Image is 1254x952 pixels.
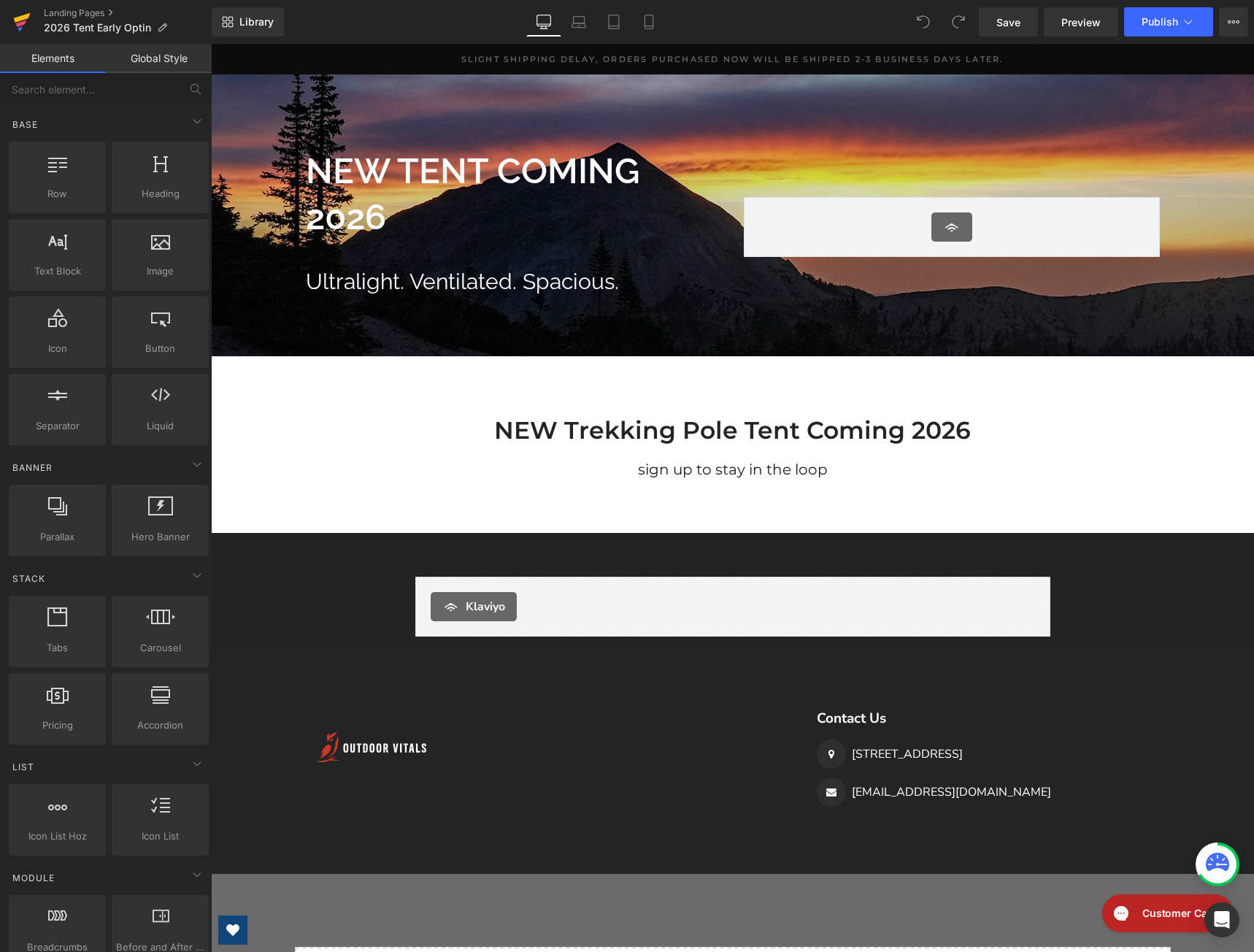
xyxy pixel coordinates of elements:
[95,371,949,402] h2: NEW Trekking Pole Tent Coming 2026
[95,104,511,196] h1: NEW TENT COMING 2026
[116,718,204,733] span: Accordion
[13,829,101,844] span: Icon List Hoz
[95,413,949,438] h1: sign up to stay in the loop
[13,418,101,434] span: Separator
[996,15,1020,30] span: Save
[11,871,56,885] span: Module
[11,118,39,131] span: Base
[944,7,973,37] button: Redo
[116,341,204,356] span: Button
[116,640,204,656] span: Carousel
[13,640,101,656] span: Tabs
[11,461,54,475] span: Banner
[1204,902,1239,937] div: Open Intercom Messenger
[11,572,47,586] span: Stack
[7,872,36,901] a: Open Wishlist
[561,7,596,37] a: Laptop
[11,760,36,774] span: List
[13,718,101,733] span: Pricing
[212,7,284,37] a: New Library
[606,666,949,684] h3: Contact Us
[1219,7,1248,37] button: More
[1142,16,1178,28] span: Publish
[116,264,204,279] span: Image
[641,740,840,757] p: [EMAIL_ADDRESS][DOMAIN_NAME]
[909,7,938,37] button: Undo
[116,418,204,434] span: Liquid
[631,7,666,37] a: Mobile
[1044,7,1118,37] a: Preview
[255,554,294,572] span: Klaviyo
[1061,15,1101,30] span: Preview
[116,186,204,201] span: Heading
[526,7,561,37] a: Desktop
[116,529,204,545] span: Hero Banner
[641,702,840,719] p: [STREET_ADDRESS]
[13,186,101,201] span: Row
[1124,7,1213,37] button: Publish
[13,264,101,279] span: Text Block
[239,15,274,28] span: Library
[44,7,212,19] a: Landing Pages
[884,845,1028,894] iframe: Gorgias live chat messenger
[116,829,204,844] span: Icon List
[596,7,631,37] a: Tablet
[13,529,101,545] span: Parallax
[95,221,511,254] p: Ultralight. Ventilated. Spacious.
[106,44,212,73] a: Global Style
[44,22,151,34] span: 2026 Tent Early Optin
[13,341,101,356] span: Icon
